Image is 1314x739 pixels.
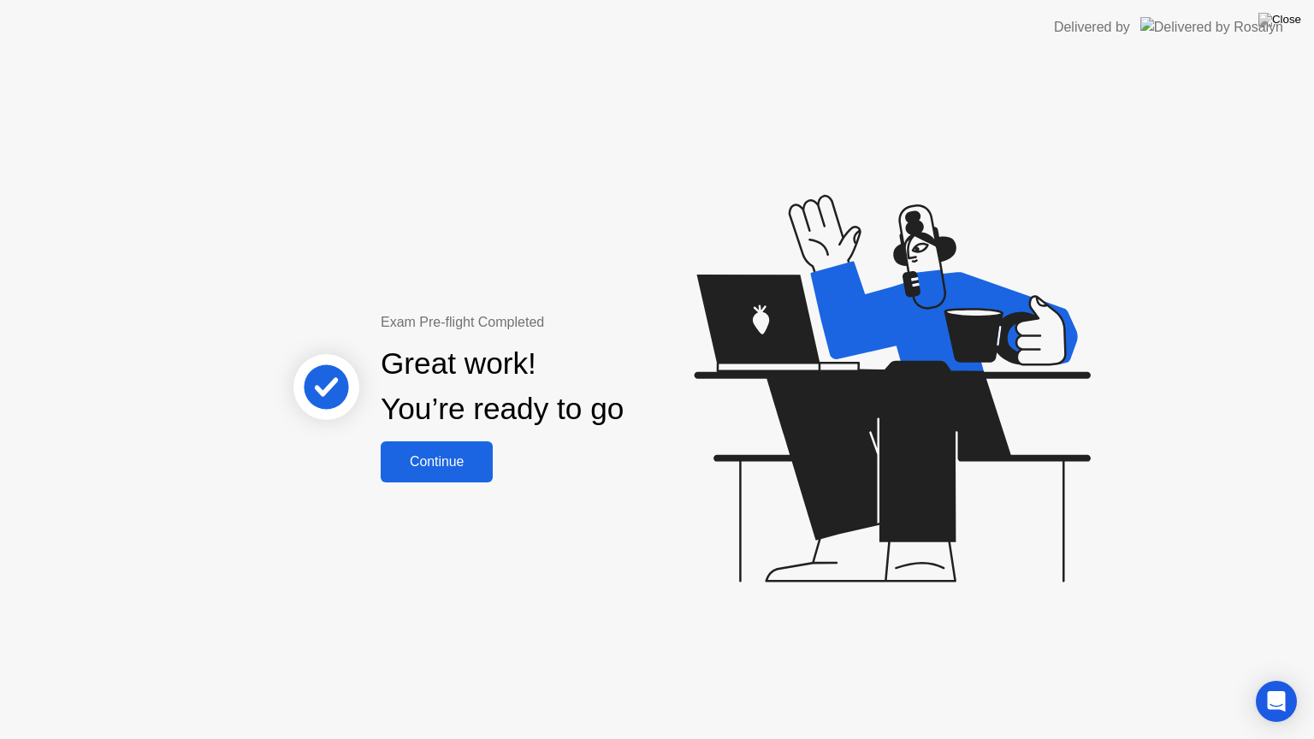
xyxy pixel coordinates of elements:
[1140,17,1283,37] img: Delivered by Rosalyn
[1256,681,1297,722] div: Open Intercom Messenger
[1054,17,1130,38] div: Delivered by
[381,441,493,482] button: Continue
[381,312,734,333] div: Exam Pre-flight Completed
[386,454,488,470] div: Continue
[381,341,624,432] div: Great work! You’re ready to go
[1258,13,1301,27] img: Close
